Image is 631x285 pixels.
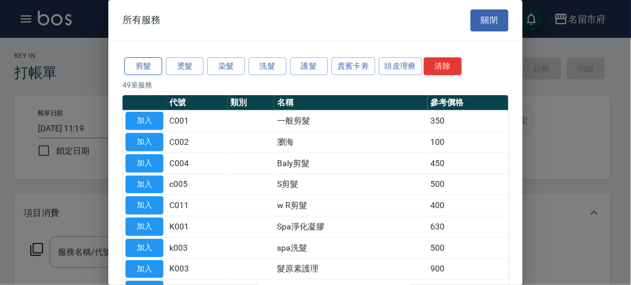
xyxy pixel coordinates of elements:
[123,14,160,26] span: 所有服務
[166,195,228,216] td: C011
[166,95,228,111] th: 代號
[125,218,163,236] button: 加入
[274,174,427,195] td: S剪髮
[125,133,163,151] button: 加入
[125,260,163,278] button: 加入
[125,239,163,257] button: 加入
[274,153,427,174] td: Baly剪髮
[379,57,423,76] button: 頭皮理療
[166,111,228,132] td: C001
[427,153,508,174] td: 450
[274,95,427,111] th: 名稱
[427,258,508,280] td: 900
[274,132,427,153] td: 瀏海
[471,9,508,31] button: 關閉
[274,258,427,280] td: 髮原素護理
[166,216,228,238] td: K001
[427,195,508,216] td: 400
[249,57,286,76] button: 洗髮
[274,111,427,132] td: 一般剪髮
[166,237,228,258] td: k003
[424,57,462,76] button: 清除
[123,80,508,90] p: 49 筆服務
[290,57,328,76] button: 護髮
[166,153,228,174] td: C004
[125,154,163,173] button: 加入
[125,112,163,130] button: 加入
[124,57,162,76] button: 剪髮
[427,95,508,111] th: 參考價格
[427,111,508,132] td: 350
[166,132,228,153] td: C002
[228,95,275,111] th: 類別
[166,258,228,280] td: K003
[125,196,163,215] button: 加入
[427,237,508,258] td: 500
[427,216,508,238] td: 630
[207,57,245,76] button: 染髮
[331,57,375,76] button: 貴賓卡劵
[427,174,508,195] td: 500
[125,176,163,194] button: 加入
[427,132,508,153] td: 100
[274,237,427,258] td: spa洗髮
[274,216,427,238] td: Spa淨化凝膠
[274,195,427,216] td: w R剪髮
[166,174,228,195] td: c005
[166,57,204,76] button: 燙髮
